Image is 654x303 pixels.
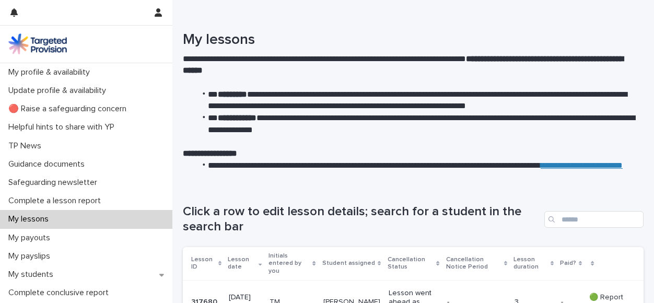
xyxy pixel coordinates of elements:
[4,122,123,132] p: Helpful hints to share with YP
[513,254,548,273] p: Lesson duration
[4,159,93,169] p: Guidance documents
[544,211,644,228] input: Search
[446,254,501,273] p: Cancellation Notice Period
[183,31,636,49] h1: My lessons
[4,214,57,224] p: My lessons
[4,196,109,206] p: Complete a lesson report
[4,104,135,114] p: 🔴 Raise a safeguarding concern
[228,254,256,273] p: Lesson date
[8,33,67,54] img: M5nRWzHhSzIhMunXDL62
[268,250,310,277] p: Initials entered by you
[4,288,117,298] p: Complete conclusive report
[4,86,114,96] p: Update profile & availability
[388,254,434,273] p: Cancellation Status
[322,258,375,269] p: Student assigned
[4,233,59,243] p: My payouts
[4,251,59,261] p: My payslips
[4,178,106,188] p: Safeguarding newsletter
[560,258,576,269] p: Paid?
[191,254,216,273] p: Lesson ID
[4,141,50,151] p: TP News
[4,270,62,279] p: My students
[183,204,540,235] h1: Click a row to edit lesson details; search for a student in the search bar
[4,67,98,77] p: My profile & availability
